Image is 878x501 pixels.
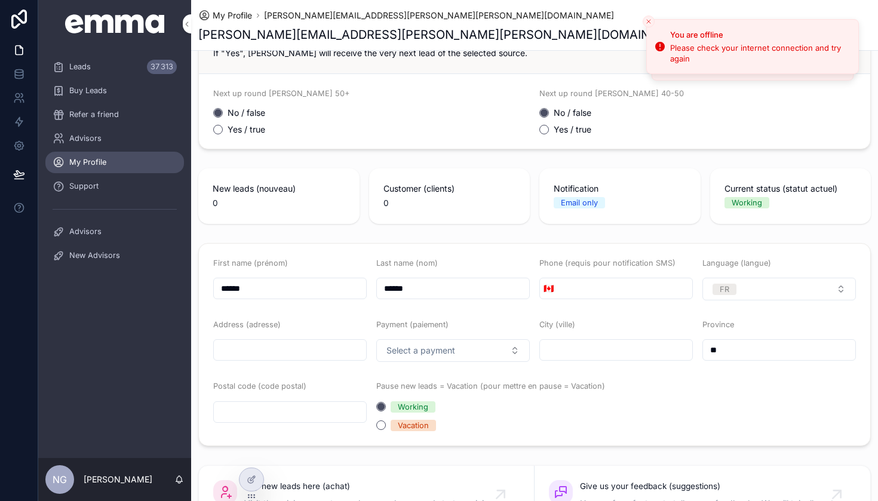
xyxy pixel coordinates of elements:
button: Select Button [540,278,557,299]
span: Phone (requis pour notification SMS) [539,259,676,268]
label: No / false [228,109,265,117]
span: 0 [383,197,516,210]
span: Payment (paiement) [376,320,449,329]
a: [PERSON_NAME][EMAIL_ADDRESS][PERSON_NAME][PERSON_NAME][DOMAIN_NAME] [264,10,614,21]
span: Current status (statut actuel) [724,183,857,195]
span: Next up round [PERSON_NAME] 50+ [213,89,349,98]
div: Vacation [398,420,429,431]
span: 🇨🇦 [544,282,554,294]
div: Working [732,197,762,208]
span: Notification [554,183,686,195]
div: Please check your internet connection and try again [670,42,849,64]
span: 0 [213,197,345,210]
h1: [PERSON_NAME][EMAIL_ADDRESS][PERSON_NAME][PERSON_NAME][DOMAIN_NAME] [198,26,695,43]
span: New Advisors [69,250,120,260]
button: Select Button [702,278,856,300]
span: Language (langue) [702,259,771,268]
label: Yes / true [554,125,591,134]
a: New Advisors [45,245,184,266]
span: Buy Leads [69,85,107,96]
span: If "Yes", [PERSON_NAME] will receive the very next lead of the selected source. [213,48,527,58]
div: 37 313 [147,60,177,74]
a: Advisors [45,128,184,149]
span: Leads [69,62,91,72]
span: My Profile [69,157,106,167]
label: No / false [554,109,591,117]
span: New leads (nouveau) [213,183,345,195]
span: My Profile [213,10,252,21]
div: Email only [561,197,598,208]
div: FR [720,284,729,295]
span: Address (adresse) [213,320,281,329]
span: City (ville) [539,320,575,329]
span: Select a payment [386,345,455,356]
span: Next up round [PERSON_NAME] 40-50 [539,89,684,98]
span: Province [702,320,734,329]
span: Buy new leads here (achat) [244,480,501,493]
p: [PERSON_NAME] [84,474,152,485]
button: Select Button [376,339,530,362]
div: You are offline [670,29,849,41]
span: Postal code (code postal) [213,382,306,391]
button: Close toast [643,16,655,27]
span: Advisors [69,133,102,143]
a: Refer a friend [45,104,184,125]
a: My Profile [198,10,252,21]
span: Support [69,181,99,191]
label: Yes / true [228,125,265,134]
span: Advisors [69,226,102,236]
a: My Profile [45,152,184,173]
a: Buy Leads [45,80,184,102]
a: Support [45,176,184,197]
div: scrollable content [38,48,191,282]
a: Advisors [45,221,184,242]
span: Refer a friend [69,109,119,119]
span: Give us your feedback (suggestions) [580,480,837,493]
span: First name (prénom) [213,259,288,268]
img: App logo [65,14,165,33]
div: Working [398,401,428,413]
span: Pause new leads = Vacation (pour mettre en pause = Vacation) [376,382,605,391]
span: Customer (clients) [383,183,516,195]
span: Last name (nom) [376,259,438,268]
a: Leads37 313 [45,56,184,78]
span: NG [53,472,67,487]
